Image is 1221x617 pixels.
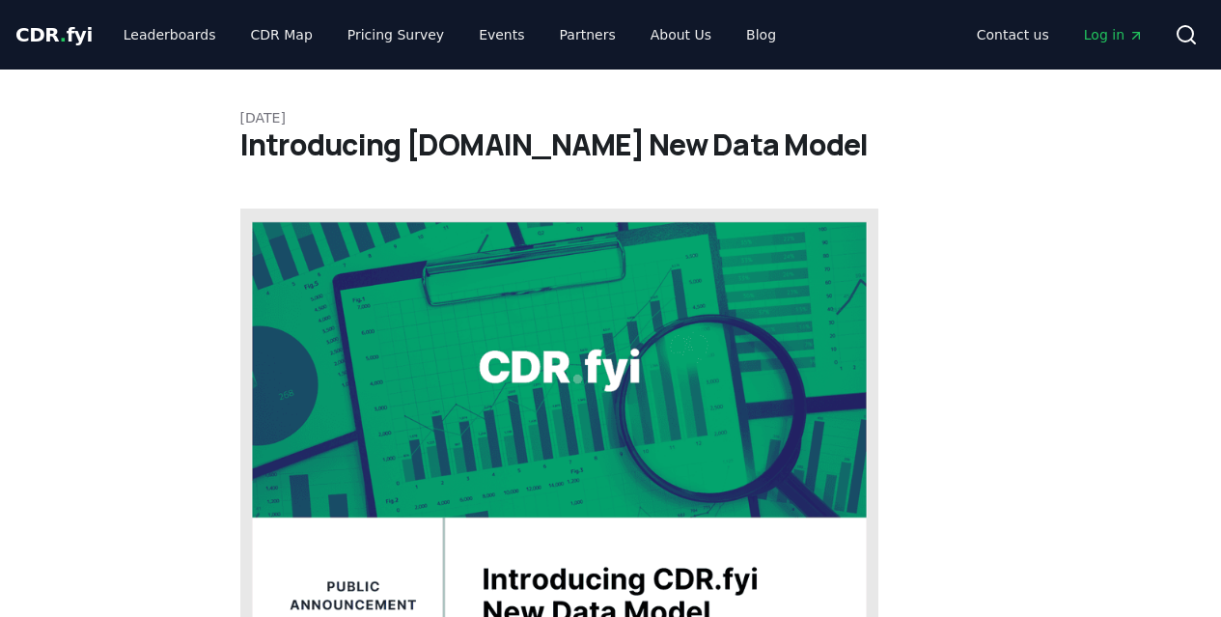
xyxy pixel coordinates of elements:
a: CDR.fyi [15,21,93,48]
a: Events [463,17,540,52]
a: About Us [635,17,727,52]
h1: Introducing [DOMAIN_NAME] New Data Model [240,127,982,162]
p: [DATE] [240,108,982,127]
a: Partners [544,17,631,52]
span: CDR fyi [15,23,93,46]
a: Log in [1068,17,1159,52]
a: CDR Map [236,17,328,52]
span: . [60,23,67,46]
a: Blog [731,17,791,52]
nav: Main [108,17,791,52]
a: Pricing Survey [332,17,459,52]
nav: Main [961,17,1159,52]
a: Contact us [961,17,1065,52]
a: Leaderboards [108,17,232,52]
span: Log in [1084,25,1144,44]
